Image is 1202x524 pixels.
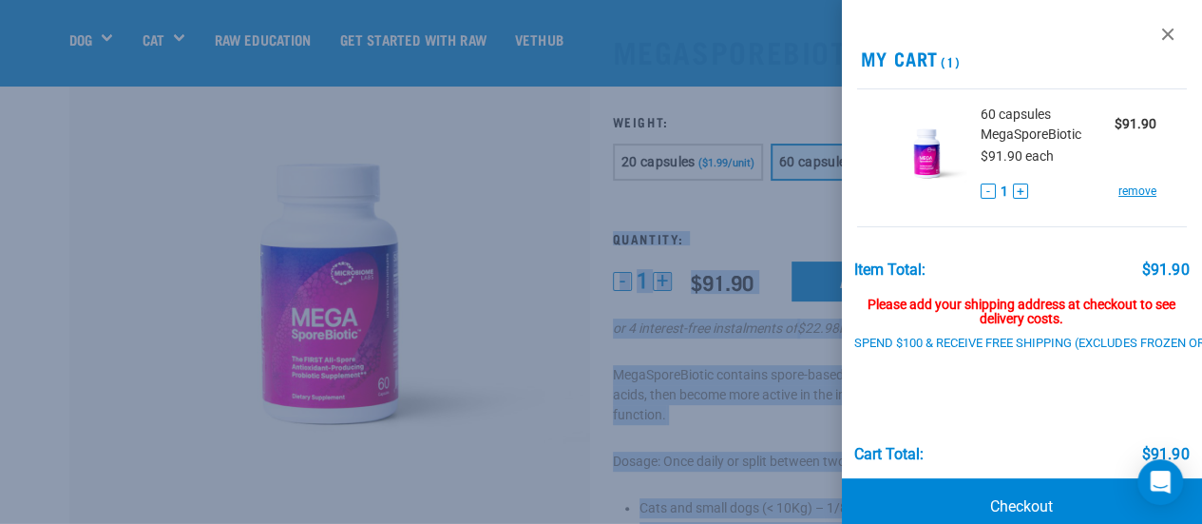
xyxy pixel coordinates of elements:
[1001,182,1008,202] span: 1
[854,446,924,463] div: Cart total:
[1115,116,1156,131] strong: $91.90
[854,262,925,279] div: Item Total:
[887,105,967,203] img: MegaSporeBiotic
[1142,446,1189,463] div: $91.90
[981,105,1115,145] span: 60 capsules MegaSporeBiotic
[981,184,996,199] button: -
[981,148,1054,164] span: $91.90 each
[1013,184,1028,199] button: +
[1118,183,1156,200] a: remove
[854,279,1189,328] div: Please add your shipping address at checkout to see delivery costs.
[938,58,960,65] span: (1)
[1142,262,1189,279] div: $91.90
[1137,459,1183,505] div: Open Intercom Messenger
